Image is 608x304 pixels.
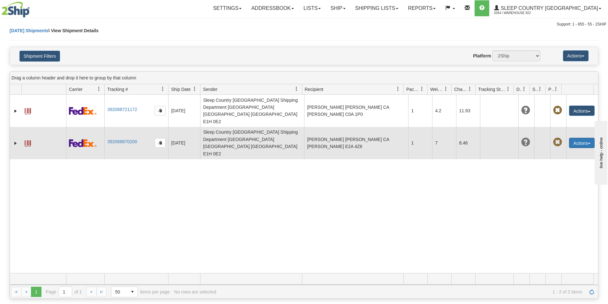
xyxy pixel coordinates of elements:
[49,28,99,33] span: \ View Shipment Details
[473,53,491,59] label: Platform
[200,95,304,127] td: Sleep Country [GEOGRAPHIC_DATA] Shipping Department [GEOGRAPHIC_DATA] [GEOGRAPHIC_DATA] [GEOGRAPH...
[46,286,82,297] span: Page of 1
[107,139,137,144] a: 392068870200
[221,289,582,294] span: 1 - 2 of 2 items
[593,119,607,184] iframe: chat widget
[59,287,72,297] input: Page 1
[535,84,545,94] a: Shipment Issues filter column settings
[2,2,30,18] img: logo2044.jpg
[246,0,299,16] a: Addressbook
[208,0,246,16] a: Settings
[430,86,444,93] span: Weight
[69,139,97,147] img: 2 - FedEx Express®
[12,140,19,146] a: Expand
[551,84,561,94] a: Pickup Status filter column settings
[569,106,595,116] button: Actions
[200,127,304,159] td: Sleep Country [GEOGRAPHIC_DATA] Shipping Department [GEOGRAPHIC_DATA] [GEOGRAPHIC_DATA] [GEOGRAPH...
[406,86,420,93] span: Packages
[25,137,31,148] a: Label
[10,72,598,84] div: grid grouping header
[548,86,554,93] span: Pickup Status
[553,106,562,115] span: Pickup Not Assigned
[494,10,542,16] span: 2044 / Warehouse 922
[532,86,538,93] span: Shipment Issues
[155,106,166,115] button: Copy to clipboard
[304,127,408,159] td: [PERSON_NAME] [PERSON_NAME] CA [PERSON_NAME] E2A 4Z6
[326,0,350,16] a: Ship
[115,289,124,295] span: 50
[432,127,456,159] td: 7
[587,287,597,297] a: Refresh
[69,86,83,93] span: Carrier
[111,286,170,297] span: items per page
[519,84,529,94] a: Delivery Status filter column settings
[155,138,166,148] button: Copy to clipboard
[417,84,427,94] a: Packages filter column settings
[440,84,451,94] a: Weight filter column settings
[499,5,598,11] span: Sleep Country [GEOGRAPHIC_DATA]
[563,50,589,61] button: Actions
[127,287,138,297] span: select
[107,86,128,93] span: Tracking #
[19,51,60,62] button: Shipment Filters
[521,106,530,115] span: Unknown
[31,287,41,297] span: Page 1
[69,107,97,115] img: 2 - FedEx Express®
[168,127,200,159] td: [DATE]
[456,95,480,127] td: 11.93
[503,84,514,94] a: Tracking Status filter column settings
[403,0,440,16] a: Reports
[478,86,506,93] span: Tracking Status
[189,84,200,94] a: Ship Date filter column settings
[12,108,19,114] a: Expand
[454,86,468,93] span: Charge
[174,289,216,294] div: No rows are selected
[203,86,217,93] span: Sender
[304,95,408,127] td: [PERSON_NAME] [PERSON_NAME] CA [PERSON_NAME] C0A 1P0
[521,138,530,147] span: Unknown
[408,127,432,159] td: 1
[107,107,137,112] a: 392068721172
[489,0,606,16] a: Sleep Country [GEOGRAPHIC_DATA] 2044 / Warehouse 922
[456,127,480,159] td: 8.46
[25,105,31,115] a: Label
[111,286,138,297] span: Page sizes drop down
[464,84,475,94] a: Charge filter column settings
[171,86,191,93] span: Ship Date
[168,95,200,127] td: [DATE]
[569,138,595,148] button: Actions
[2,22,606,27] div: Support: 1 - 855 - 55 - 2SHIP
[516,86,522,93] span: Delivery Status
[305,86,323,93] span: Recipient
[350,0,403,16] a: Shipping lists
[10,28,49,33] a: [DATE] Shipments
[553,138,562,147] span: Pickup Not Assigned
[408,95,432,127] td: 1
[432,95,456,127] td: 4.2
[5,5,59,10] div: live help - online
[157,84,168,94] a: Tracking # filter column settings
[393,84,403,94] a: Recipient filter column settings
[291,84,302,94] a: Sender filter column settings
[299,0,326,16] a: Lists
[94,84,104,94] a: Carrier filter column settings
